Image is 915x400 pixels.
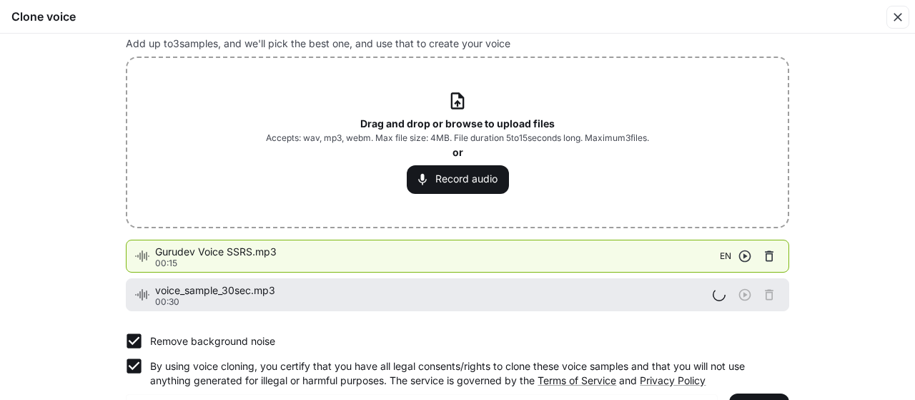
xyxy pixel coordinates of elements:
p: Add up to 3 samples, and we'll pick the best one, and use that to create your voice [126,36,789,51]
span: voice_sample_30sec.mp3 [155,283,713,298]
span: Accepts: wav, mp3, webm. Max file size: 4MB. File duration 5 to 15 seconds long. Maximum 3 files. [266,131,649,145]
p: 00:15 [155,259,720,268]
p: 00:30 [155,298,713,306]
span: Gurudev Voice SSRS.mp3 [155,245,720,259]
a: Terms of Service [538,374,616,386]
h5: Clone voice [11,9,76,24]
b: Drag and drop or browse to upload files [360,117,555,130]
button: Record audio [407,165,509,194]
span: EN [720,249,731,263]
p: By using voice cloning, you certify that you have all legal consents/rights to clone these voice ... [150,359,778,388]
p: Remove background noise [150,334,275,348]
b: or [452,146,463,158]
a: Privacy Policy [640,374,706,386]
